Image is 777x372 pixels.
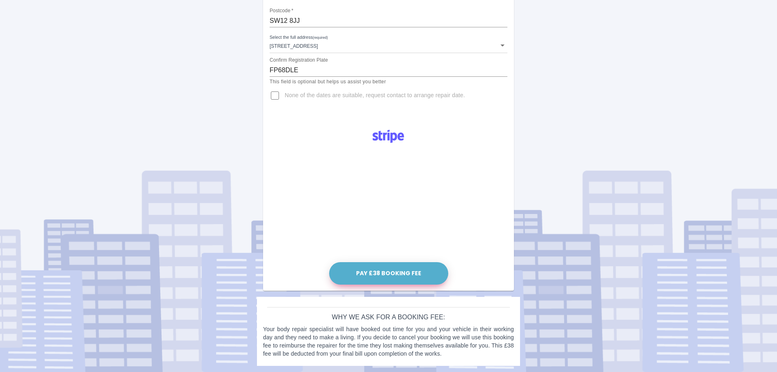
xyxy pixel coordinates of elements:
div: [STREET_ADDRESS] [270,38,507,53]
small: (required) [313,36,328,40]
label: Postcode [270,7,293,14]
img: Logo [368,127,409,146]
label: Select the full address [270,34,328,41]
label: Confirm Registration Plate [270,56,328,63]
p: This field is optional but helps us assist you better [270,78,507,86]
iframe: Secure payment input frame [327,149,449,260]
span: None of the dates are suitable, request contact to arrange repair date. [285,91,465,100]
p: Your body repair specialist will have booked out time for you and your vehicle in their working d... [263,325,514,358]
button: Pay £38 Booking Fee [329,262,448,285]
h6: Why we ask for a booking fee: [263,312,514,323]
